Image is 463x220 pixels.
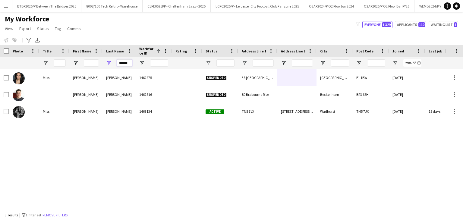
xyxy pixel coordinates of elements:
[43,49,52,53] span: Title
[102,69,136,86] div: [PERSON_NAME]
[37,26,49,31] span: Status
[102,103,136,120] div: [PERSON_NAME]
[41,212,69,218] button: Remove filters
[73,49,91,53] span: First Name
[69,103,102,120] div: [PERSON_NAME]
[304,0,359,12] button: O2AR2024/P O2 Floorbar 2024
[69,86,102,103] div: [PERSON_NAME]
[353,103,389,120] div: TN5 7JX
[216,59,235,67] input: Status Filter Input
[238,86,277,103] div: 80 Brabourne Rise
[136,69,172,86] div: 1462275
[5,14,49,24] span: My Workforce
[117,59,132,67] input: Last Name Filter Input
[2,25,16,33] a: View
[281,49,305,53] span: Address Line 2
[39,103,69,120] div: Miss
[13,49,23,53] span: Photo
[392,60,398,66] button: Open Filter Menu
[429,49,442,53] span: Last job
[320,60,326,66] button: Open Filter Menu
[81,0,143,12] button: 8008/100 Tech Refurb- Warehouse
[206,60,211,66] button: Open Filter Menu
[362,21,392,28] button: Everyone1,329
[84,59,99,67] input: First Name Filter Input
[331,59,349,67] input: City Filter Input
[317,86,353,103] div: Beckenham
[292,59,313,67] input: Address Line 2 Filter Input
[26,213,41,217] span: 1 filter set
[317,103,353,120] div: Wadhurst
[106,49,124,53] span: Last Name
[139,46,154,55] span: Workforce ID
[395,21,426,28] button: Applicants110
[52,25,64,33] a: Tag
[356,49,373,53] span: Post Code
[206,109,224,114] span: Active
[277,103,317,120] div: [STREET_ADDRESS][PERSON_NAME]
[55,26,61,31] span: Tag
[359,0,414,12] button: O2AR2025/P O2 Floor Bar FY26
[13,72,25,84] img: Amie Carter
[65,25,83,33] a: Comms
[25,36,32,44] app-action-btn: Advanced filters
[320,49,327,53] span: City
[418,22,425,27] span: 110
[150,59,168,67] input: Workforce ID Filter Input
[106,60,112,66] button: Open Filter Menu
[356,60,362,66] button: Open Filter Menu
[389,103,425,120] div: [DATE]
[102,86,136,103] div: [PERSON_NAME]
[242,49,266,53] span: Address Line 1
[17,25,33,33] a: Export
[238,103,277,120] div: TN5 7JX
[353,86,389,103] div: BR3 6SH
[139,60,145,66] button: Open Filter Menu
[5,26,13,31] span: View
[403,59,421,67] input: Joined Filter Input
[206,93,227,97] span: Suspended
[13,106,25,118] img: Maddie Carter
[389,86,425,103] div: [DATE]
[136,86,172,103] div: 1462816
[425,103,461,120] div: 15 days
[19,26,31,31] span: Export
[353,69,389,86] div: E1 1BW
[67,26,81,31] span: Comms
[69,69,102,86] div: [PERSON_NAME]
[382,22,391,27] span: 1,329
[136,103,172,120] div: 1463134
[43,60,48,66] button: Open Filter Menu
[281,60,286,66] button: Open Filter Menu
[253,59,274,67] input: Address Line 1 Filter Input
[73,60,78,66] button: Open Filter Menu
[367,59,385,67] input: Post Code Filter Input
[206,49,217,53] span: Status
[238,69,277,86] div: 38 [GEOGRAPHIC_DATA]
[392,49,404,53] span: Joined
[12,0,81,12] button: BTBR2025/P Between The Bridges 2025
[34,36,41,44] app-action-btn: Export XLSX
[175,49,187,53] span: Rating
[429,21,458,28] button: Waiting list1
[389,69,425,86] div: [DATE]
[39,69,69,86] div: Miss
[211,0,304,12] button: LCFC2025/P - Leicester City Football Club Fanzone 2025
[143,0,211,12] button: CJFE0525PP - Cheltenham Jazz - 2025
[317,69,353,86] div: [GEOGRAPHIC_DATA]
[206,76,227,80] span: Suspended
[35,25,51,33] a: Status
[454,22,457,27] span: 1
[242,60,247,66] button: Open Filter Menu
[13,89,25,101] img: Sean Carter
[54,59,66,67] input: Title Filter Input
